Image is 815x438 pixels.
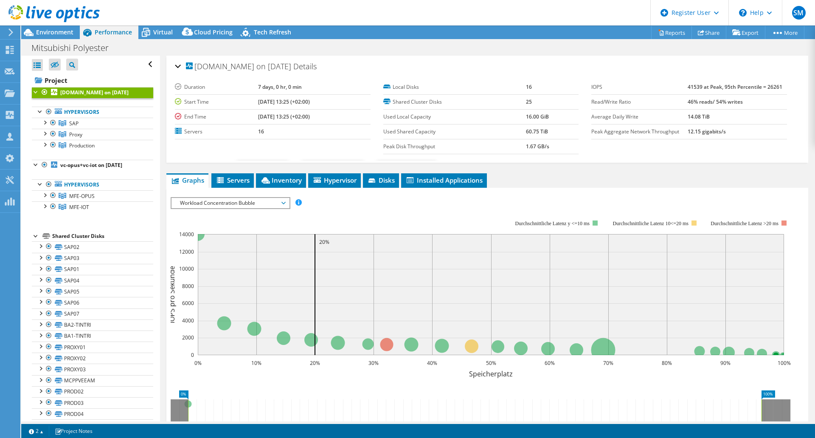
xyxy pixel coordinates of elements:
[603,359,613,367] text: 70%
[32,253,153,264] a: SAP03
[427,359,437,367] text: 40%
[32,73,153,87] a: Project
[739,9,747,17] svg: \n
[469,369,513,379] text: Speicherplatz
[23,426,49,436] a: 2
[688,128,726,135] b: 12.15 gigabits/s
[69,131,82,138] span: Proxy
[32,118,153,129] a: SAP
[691,26,726,39] a: Share
[69,192,95,200] span: MFE-OPUS
[32,353,153,364] a: PROXY02
[194,359,202,367] text: 0%
[182,283,194,290] text: 8000
[383,113,526,121] label: Used Local Capacity
[258,98,310,105] b: [DATE] 13:25 (+02:00)
[32,419,153,430] a: PROD05
[688,113,710,120] b: 14.08 TiB
[651,26,692,39] a: Reports
[545,359,555,367] text: 60%
[216,176,250,184] span: Servers
[368,359,379,367] text: 30%
[383,98,526,106] label: Shared Cluster Disks
[526,143,549,150] b: 1.67 GB/s
[32,375,153,386] a: MCPPVEEAM
[486,359,496,367] text: 50%
[32,201,153,212] a: MFE-IOT
[153,28,173,36] span: Virtual
[591,127,688,136] label: Peak Aggregate Network Throughput
[778,359,791,367] text: 100%
[32,397,153,408] a: PROD03
[171,176,204,184] span: Graphs
[319,238,329,246] text: 20%
[179,248,194,255] text: 12000
[720,359,731,367] text: 90%
[60,89,129,96] b: [DOMAIN_NAME] on [DATE]
[167,266,177,323] text: IOPS pro Sekunde
[662,359,672,367] text: 80%
[260,176,302,184] span: Inventory
[258,83,302,90] b: 7 days, 0 hr, 0 min
[186,62,291,71] span: [DOMAIN_NAME] on [DATE]
[310,359,320,367] text: 20%
[254,28,291,36] span: Tech Refresh
[405,176,483,184] span: Installed Applications
[32,297,153,308] a: SAP06
[182,317,194,324] text: 4000
[32,160,153,171] a: vc-opus+vc-iot on [DATE]
[591,83,688,91] label: IOPS
[526,98,532,105] b: 25
[32,364,153,375] a: PROXY03
[179,265,194,272] text: 10000
[293,61,317,71] span: Details
[32,87,153,98] a: [DOMAIN_NAME] on [DATE]
[32,319,153,331] a: BA2-TINTRI
[258,113,310,120] b: [DATE] 13:25 (+02:00)
[32,342,153,353] a: PROXY01
[32,308,153,319] a: SAP07
[367,176,395,184] span: Disks
[258,128,264,135] b: 16
[613,220,689,226] tspan: Durchschnittliche Latenz 10<=20 ms
[175,98,258,106] label: Start Time
[32,190,153,201] a: MFE-OPUS
[32,386,153,397] a: PROD02
[383,83,526,91] label: Local Disks
[60,161,122,169] b: vc-opus+vc-iot on [DATE]
[175,127,258,136] label: Servers
[95,28,132,36] span: Performance
[49,426,98,436] a: Project Notes
[32,275,153,286] a: SAP04
[52,231,153,241] div: Shared Cluster Disks
[32,286,153,297] a: SAP05
[36,28,73,36] span: Environment
[526,113,549,120] b: 16.00 GiB
[69,120,79,127] span: SAP
[526,83,532,90] b: 16
[194,28,233,36] span: Cloud Pricing
[526,128,548,135] b: 60.75 TiB
[32,408,153,419] a: PROD04
[792,6,806,20] span: SM
[32,241,153,252] a: SAP02
[179,231,194,238] text: 14000
[32,140,153,151] a: Production
[591,113,688,121] label: Average Daily Write
[312,176,357,184] span: Hypervisor
[515,220,590,226] tspan: Durchschnittliche Latenz y <=10 ms
[32,179,153,190] a: Hypervisors
[726,26,765,39] a: Export
[32,331,153,342] a: BA1-TINTRI
[191,351,194,359] text: 0
[175,113,258,121] label: End Time
[688,83,782,90] b: 41539 at Peak, 95th Percentile = 26261
[32,129,153,140] a: Proxy
[383,127,526,136] label: Used Shared Capacity
[69,203,89,211] span: MFE-IOT
[251,359,261,367] text: 10%
[32,107,153,118] a: Hypervisors
[28,43,122,53] h1: Mitsubishi Polyester
[69,142,95,149] span: Production
[383,142,526,151] label: Peak Disk Throughput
